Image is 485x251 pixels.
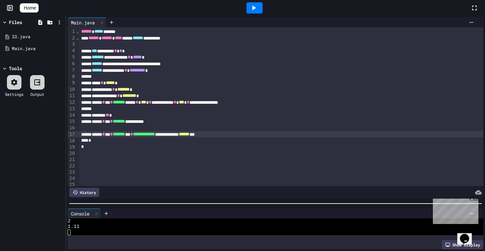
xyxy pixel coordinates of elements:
span: Fold line [76,35,79,41]
div: 16 [68,125,76,131]
div: Console [68,209,101,218]
div: 3 [68,41,76,47]
div: Main.java [12,45,63,52]
div: 19 [68,144,76,150]
div: 18 [68,138,76,144]
div: 11 [68,93,76,99]
a: Home [20,3,39,13]
iframe: chat widget [457,225,478,244]
div: Settings [5,91,23,97]
span: Fold line [76,29,79,34]
div: 14 [68,112,76,119]
div: 7 [68,67,76,73]
div: 2 [68,35,76,42]
div: Output [30,91,44,97]
div: 9 [68,80,76,86]
div: 6 [68,61,76,67]
div: 8 [68,73,76,80]
div: History [69,188,99,197]
div: 4 [68,47,76,54]
div: 21 [68,156,76,163]
div: IO.java [12,34,63,40]
div: 5 [68,54,76,61]
div: 15 [68,118,76,125]
div: Files [9,19,22,26]
span: 2 [68,218,71,224]
div: 22 [68,163,76,169]
div: 20 [68,150,76,156]
span: 1.11 [68,224,80,230]
div: 1 [68,28,76,35]
div: 13 [68,106,76,112]
div: 17 [68,131,76,138]
div: Main.java [68,17,106,27]
iframe: chat widget [430,196,478,224]
div: Tools [9,65,22,72]
div: 25 [68,181,76,188]
div: Console [68,210,93,217]
div: Show display [442,240,483,249]
div: 23 [68,169,76,175]
span: Home [24,5,36,11]
div: 24 [68,175,76,181]
div: Main.java [68,19,98,26]
div: Chat with us now!Close [3,3,46,42]
div: 10 [68,86,76,93]
div: 12 [68,99,76,106]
